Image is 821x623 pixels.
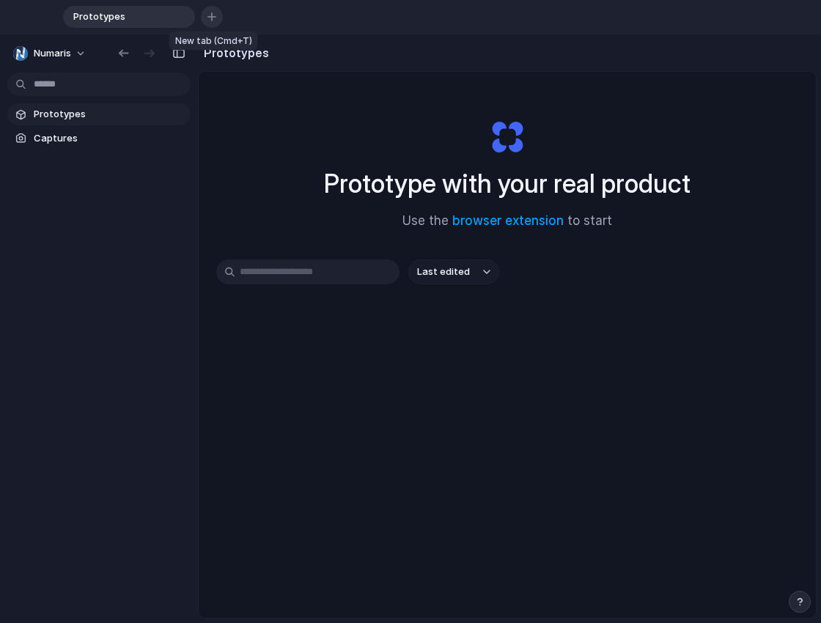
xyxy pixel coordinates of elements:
[7,42,94,65] button: Numaris
[417,265,470,279] span: Last edited
[169,32,258,51] div: New tab (Cmd+T)
[63,6,195,28] div: Prototypes
[7,103,191,125] a: Prototypes
[34,46,71,61] span: Numaris
[324,164,691,203] h1: Prototype with your real product
[408,259,499,284] button: Last edited
[452,213,564,228] a: browser extension
[34,107,185,122] span: Prototypes
[198,44,269,62] h2: Prototypes
[7,128,191,150] a: Captures
[67,10,172,24] span: Prototypes
[34,131,185,146] span: Captures
[402,212,612,231] span: Use the to start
